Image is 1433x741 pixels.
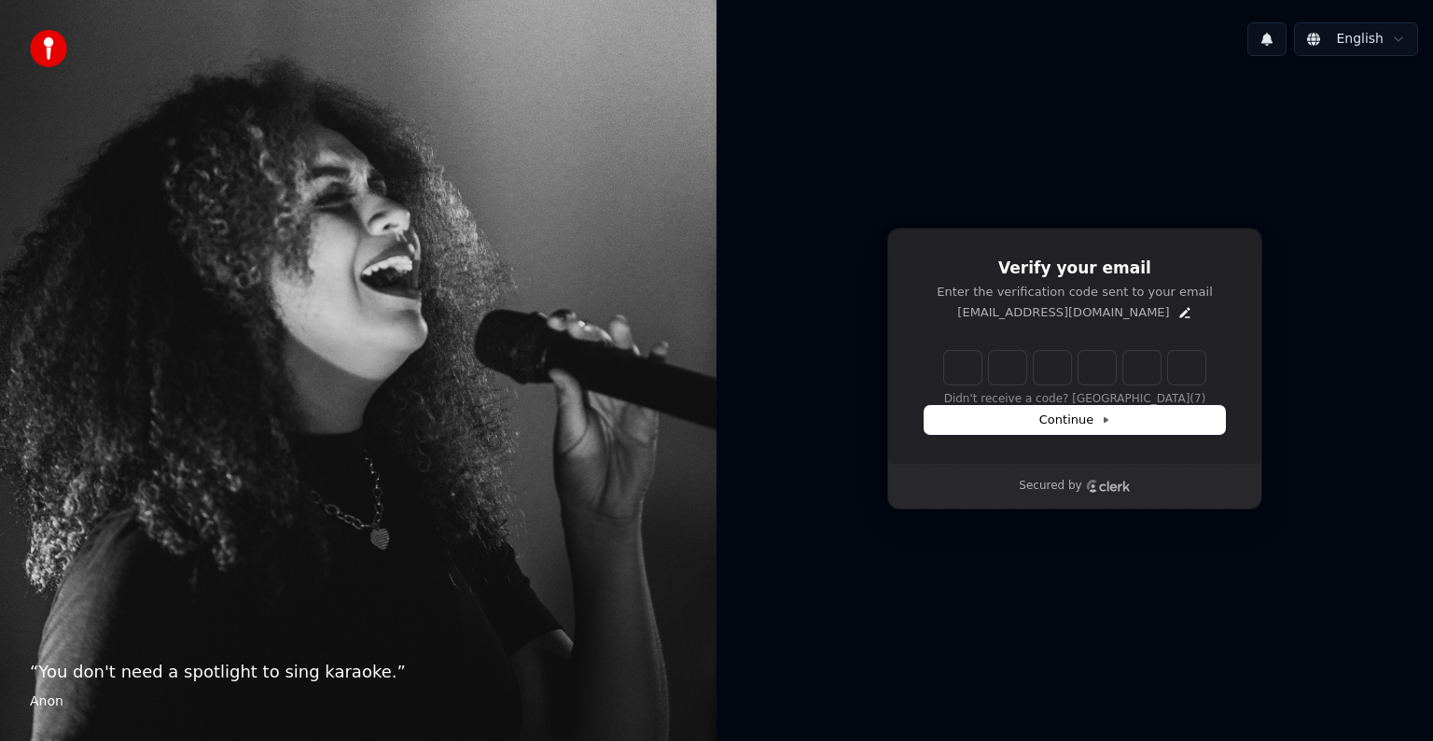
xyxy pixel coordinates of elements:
[30,659,687,685] p: “ You don't need a spotlight to sing karaoke. ”
[1086,480,1131,493] a: Clerk logo
[944,351,1205,384] input: Enter verification code
[30,30,67,67] img: youka
[925,258,1225,280] h1: Verify your email
[925,406,1225,434] button: Continue
[925,284,1225,301] p: Enter the verification code sent to your email
[957,304,1169,321] p: [EMAIL_ADDRESS][DOMAIN_NAME]
[1019,479,1081,494] p: Secured by
[30,692,687,711] footer: Anon
[1177,305,1192,320] button: Edit
[1039,412,1110,428] span: Continue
